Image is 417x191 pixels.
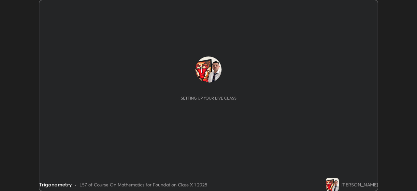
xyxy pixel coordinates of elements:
div: • [75,181,77,188]
div: L57 of Course On Mathematics for Foundation Class X 1 2028 [79,181,207,188]
img: cc9ebfea3f184d89b2d8a8ac9c918a72.jpg [195,56,222,83]
div: Trigonometry [39,181,72,188]
div: Setting up your live class [181,96,237,101]
div: [PERSON_NAME] [341,181,378,188]
img: cc9ebfea3f184d89b2d8a8ac9c918a72.jpg [326,178,339,191]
